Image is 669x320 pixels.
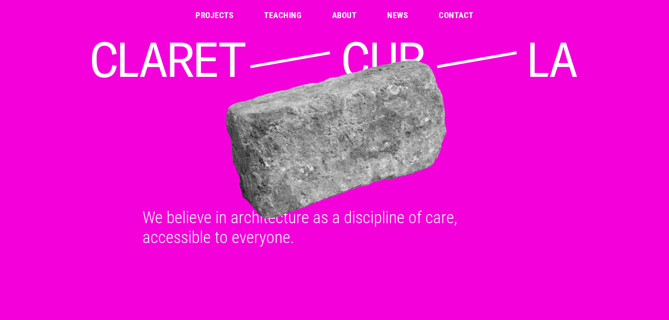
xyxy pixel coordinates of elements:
[195,11,473,19] nav: Main Menu
[134,208,535,247] div: We believe in architecture as a discipline of care, accessible to everyone.
[387,11,408,19] a: News
[264,11,301,19] a: Teaching
[195,11,233,19] a: Projects
[439,11,473,19] a: Contact
[91,59,582,219] img: Old Brick
[332,11,356,19] a: About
